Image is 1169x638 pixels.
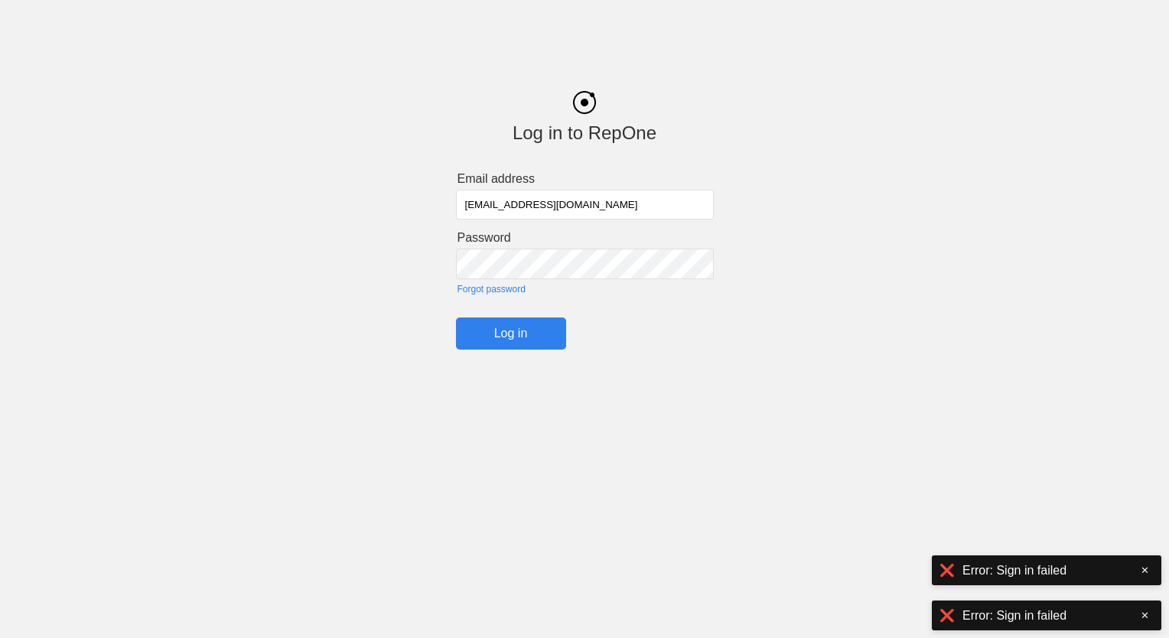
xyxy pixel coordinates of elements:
input: Log in [456,317,566,350]
a: Forgot password [458,284,714,295]
img: black_logo.png [573,91,596,114]
div: Log in to RepOne [456,122,714,144]
label: Password [458,231,714,245]
iframe: Chat Widget [894,461,1169,638]
input: name@domain.com [456,190,714,220]
label: Email address [458,172,714,186]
